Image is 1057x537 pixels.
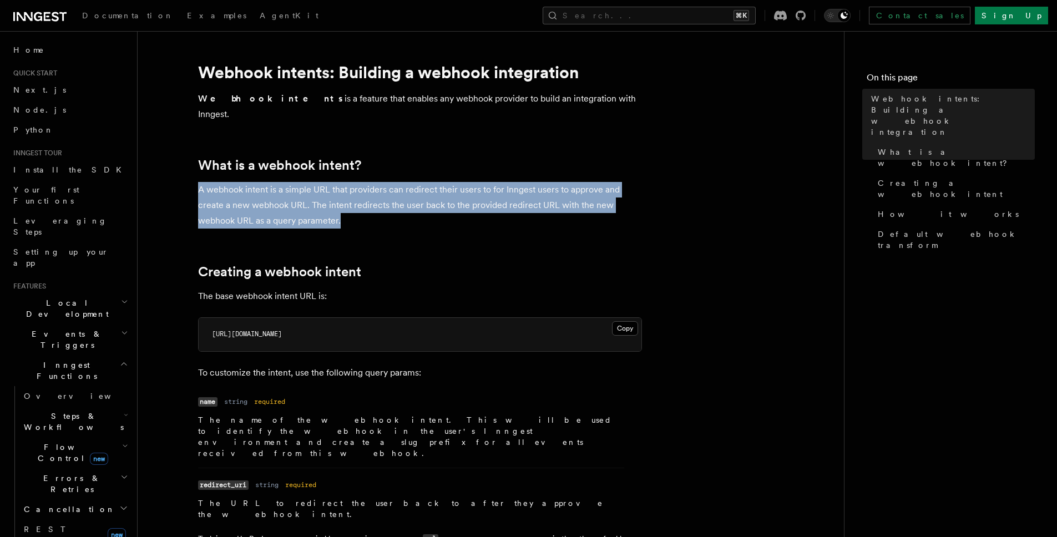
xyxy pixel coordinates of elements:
[869,7,970,24] a: Contact sales
[873,224,1035,255] a: Default webhook transform
[90,453,108,465] span: new
[9,69,57,78] span: Quick start
[612,321,638,336] button: Copy
[285,480,316,489] dd: required
[867,71,1035,89] h4: On this page
[198,62,642,82] h1: Webhook intents: Building a webhook integration
[878,178,1035,200] span: Creating a webhook intent
[9,160,130,180] a: Install the SDK
[13,216,107,236] span: Leveraging Steps
[13,165,128,174] span: Install the SDK
[19,406,130,437] button: Steps & Workflows
[975,7,1048,24] a: Sign Up
[9,359,120,382] span: Inngest Functions
[824,9,851,22] button: Toggle dark mode
[24,392,138,401] span: Overview
[9,293,130,324] button: Local Development
[13,185,79,205] span: Your first Functions
[19,437,130,468] button: Flow Controlnew
[9,282,46,291] span: Features
[198,365,642,381] p: To customize the intent, use the following query params:
[254,397,285,406] dd: required
[9,328,121,351] span: Events & Triggers
[198,264,361,280] a: Creating a webhook intent
[878,229,1035,251] span: Default webhook transform
[224,397,247,406] dd: string
[19,504,115,515] span: Cancellation
[198,182,642,229] p: A webhook intent is a simple URL that providers can redirect their users to for Inngest users to ...
[75,3,180,30] a: Documentation
[19,473,120,495] span: Errors & Retries
[198,93,345,104] strong: Webhook intents
[198,288,642,304] p: The base webhook intent URL is:
[9,211,130,242] a: Leveraging Steps
[13,247,109,267] span: Setting up your app
[878,146,1035,169] span: What is a webhook intent?
[9,100,130,120] a: Node.js
[873,173,1035,204] a: Creating a webhook intent
[734,10,749,21] kbd: ⌘K
[13,44,44,55] span: Home
[198,91,642,122] p: is a feature that enables any webhook provider to build an integration with Inngest.
[9,40,130,60] a: Home
[212,330,282,338] code: [URL][DOMAIN_NAME]
[9,149,62,158] span: Inngest tour
[9,120,130,140] a: Python
[198,158,361,173] a: What is a webhook intent?
[9,80,130,100] a: Next.js
[82,11,174,20] span: Documentation
[873,142,1035,173] a: What is a webhook intent?
[255,480,279,489] dd: string
[198,414,624,459] p: The name of the webhook intent. This will be used to identify the webhook in the user's Inngest e...
[253,3,325,30] a: AgentKit
[198,498,624,520] p: The URL to redirect the user back to after they approve the webhook intent.
[9,355,130,386] button: Inngest Functions
[9,242,130,273] a: Setting up your app
[19,468,130,499] button: Errors & Retries
[873,204,1035,224] a: How it works
[13,125,54,134] span: Python
[9,324,130,355] button: Events & Triggers
[198,480,249,490] code: redirect_uri
[9,180,130,211] a: Your first Functions
[260,11,318,20] span: AgentKit
[19,386,130,406] a: Overview
[543,7,756,24] button: Search...⌘K
[878,209,1019,220] span: How it works
[9,297,121,320] span: Local Development
[867,89,1035,142] a: Webhook intents: Building a webhook integration
[871,93,1035,138] span: Webhook intents: Building a webhook integration
[13,85,66,94] span: Next.js
[19,411,124,433] span: Steps & Workflows
[13,105,66,114] span: Node.js
[187,11,246,20] span: Examples
[180,3,253,30] a: Examples
[19,442,122,464] span: Flow Control
[198,397,218,407] code: name
[19,499,130,519] button: Cancellation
